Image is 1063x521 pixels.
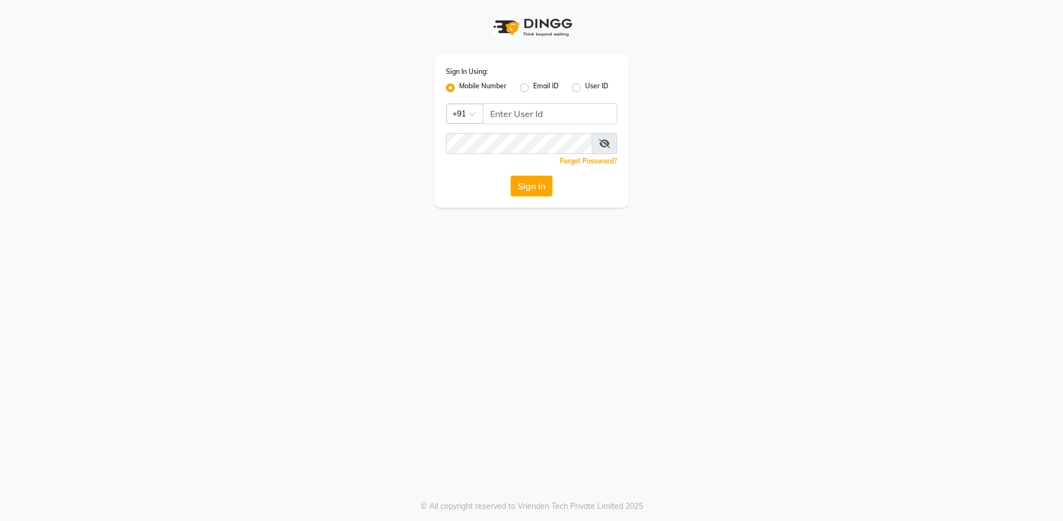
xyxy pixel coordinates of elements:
button: Sign In [511,176,552,196]
label: Sign In Using: [446,67,488,77]
label: Email ID [533,81,559,94]
input: Username [483,103,617,124]
a: Forgot Password? [560,157,617,165]
img: logo1.svg [487,11,576,44]
input: Username [446,133,592,154]
label: Mobile Number [459,81,507,94]
label: User ID [585,81,608,94]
